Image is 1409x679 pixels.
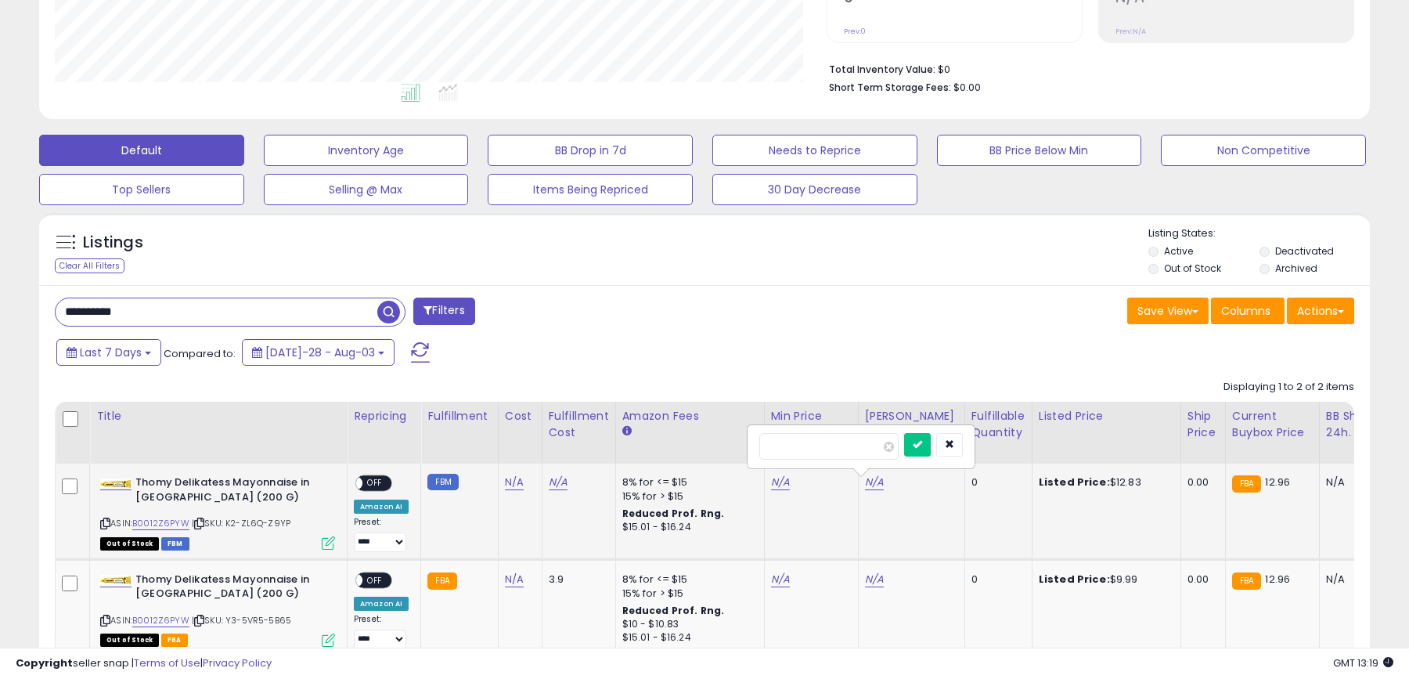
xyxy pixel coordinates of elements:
div: 3.9 [549,572,604,587]
div: Fulfillment [427,408,491,424]
b: Thomy Delikatess Mayonnaise in [GEOGRAPHIC_DATA] (200 G) [135,475,326,508]
button: Save View [1127,298,1209,324]
h5: Listings [83,232,143,254]
div: [PERSON_NAME] [865,408,958,424]
div: 0.00 [1187,572,1213,587]
button: Actions [1287,298,1354,324]
span: | SKU: K2-ZL6Q-Z9YP [192,517,290,529]
a: Terms of Use [134,656,200,670]
div: Amazon AI [354,500,409,514]
strong: Copyright [16,656,73,670]
small: FBA [427,572,456,590]
p: Listing States: [1148,226,1369,241]
small: Prev: 0 [844,27,866,36]
div: 0.00 [1187,475,1213,489]
div: Displaying 1 to 2 of 2 items [1223,380,1354,395]
div: 8% for <= $15 [622,572,752,587]
a: Privacy Policy [203,656,272,670]
div: Current Buybox Price [1232,408,1313,441]
button: [DATE]-28 - Aug-03 [242,339,395,366]
div: $15.01 - $16.24 [622,521,752,534]
small: FBM [427,474,458,490]
a: N/A [865,572,884,587]
span: All listings that are currently out of stock and unavailable for purchase on Amazon [100,537,159,551]
div: ASIN: [100,572,335,645]
span: Columns [1221,303,1270,319]
small: FBA [1232,475,1261,493]
span: OFF [362,477,387,490]
div: Listed Price [1039,408,1174,424]
button: Filters [413,298,474,325]
button: Needs to Reprice [712,135,917,166]
button: Selling @ Max [264,174,469,205]
span: $0.00 [953,80,981,95]
button: Items Being Repriced [488,174,693,205]
label: Out of Stock [1164,262,1221,275]
span: FBM [161,537,189,551]
div: 15% for > $15 [622,587,752,601]
button: Default [39,135,244,166]
div: N/A [1326,475,1378,489]
a: B0012Z6PYW [132,614,189,627]
b: Reduced Prof. Rng. [622,507,725,520]
label: Active [1164,244,1193,258]
label: Archived [1275,262,1317,275]
a: N/A [771,572,790,587]
span: 12.96 [1265,572,1290,587]
b: Short Term Storage Fees: [829,81,951,94]
a: N/A [505,572,524,587]
button: Top Sellers [39,174,244,205]
div: seller snap | | [16,656,272,671]
button: BB Drop in 7d [488,135,693,166]
button: Non Competitive [1161,135,1366,166]
div: 0 [971,475,1020,489]
div: Clear All Filters [55,258,124,273]
button: Last 7 Days [56,339,161,366]
div: Title [96,408,341,424]
button: Inventory Age [264,135,469,166]
small: FBA [1232,572,1261,590]
div: Repricing [354,408,414,424]
div: Fulfillable Quantity [971,408,1025,441]
div: $15.01 - $16.24 [622,631,752,645]
div: Ship Price [1187,408,1219,441]
img: 41ivunyEBNL._SL40_.jpg [100,575,132,584]
small: Amazon Fees. [622,424,632,439]
div: Preset: [354,517,409,552]
span: OFF [362,573,387,587]
a: B0012Z6PYW [132,517,189,530]
button: BB Price Below Min [937,135,1142,166]
a: N/A [549,475,568,490]
div: 0 [971,572,1020,587]
div: ASIN: [100,475,335,548]
div: Cost [505,408,535,424]
div: N/A [1326,572,1378,587]
span: [DATE]-28 - Aug-03 [265,345,375,360]
span: 12.96 [1265,475,1290,489]
b: Thomy Delikatess Mayonnaise in [GEOGRAPHIC_DATA] (200 G) [135,572,326,605]
a: N/A [771,475,790,490]
div: Min Price [771,408,852,424]
div: Amazon Fees [622,408,758,424]
b: Total Inventory Value: [829,63,935,76]
div: Fulfillment Cost [549,408,609,441]
div: BB Share 24h. [1326,408,1383,441]
div: Amazon AI [354,597,409,611]
div: 8% for <= $15 [622,475,752,489]
div: $12.83 [1039,475,1169,489]
span: 2025-08-13 13:19 GMT [1333,656,1393,670]
span: Compared to: [164,346,236,361]
span: Last 7 Days [80,345,142,360]
span: | SKU: Y3-5VR5-5B65 [192,614,291,627]
div: 15% for > $15 [622,489,752,504]
li: $0 [829,59,1342,78]
b: Listed Price: [1039,572,1110,587]
label: Deactivated [1275,244,1334,258]
div: Preset: [354,614,409,649]
small: Prev: N/A [1115,27,1146,36]
div: $10 - $10.83 [622,618,752,631]
button: 30 Day Decrease [712,174,917,205]
b: Listed Price: [1039,475,1110,489]
div: $9.99 [1039,572,1169,587]
button: Columns [1211,298,1285,324]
